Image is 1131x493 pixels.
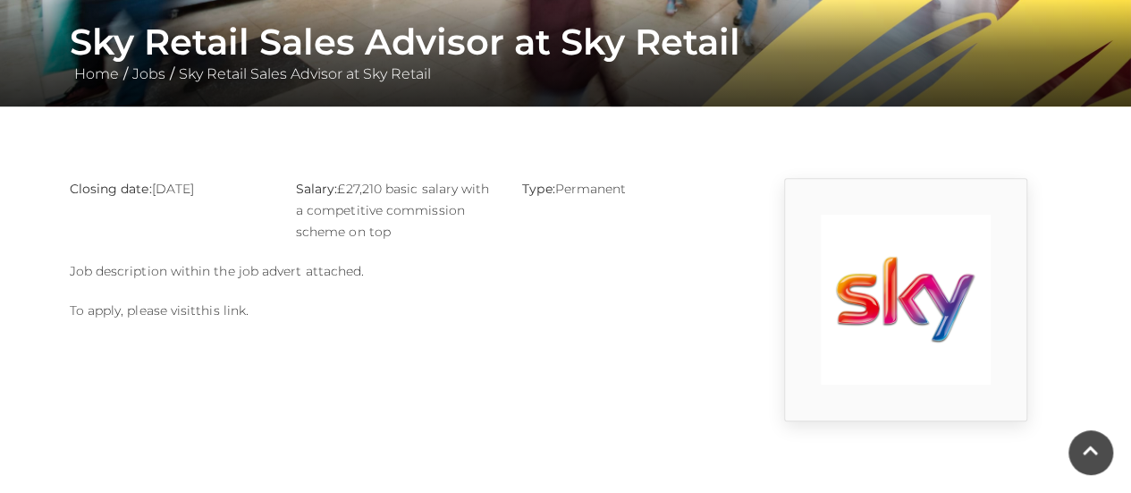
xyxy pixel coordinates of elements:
[821,215,991,385] img: 9_1554823650_1WdN.png
[522,181,554,197] strong: Type:
[70,21,1062,64] h1: Sky Retail Sales Advisor at Sky Retail
[70,300,722,321] p: To apply, please visit .
[196,302,246,319] a: this link
[56,21,1076,85] div: / /
[70,65,123,82] a: Home
[522,178,722,200] p: Permanent
[128,65,170,82] a: Jobs
[296,181,338,197] strong: Salary:
[174,65,435,82] a: Sky Retail Sales Advisor at Sky Retail
[70,260,722,282] p: Job description within the job advert attached.
[70,178,269,200] p: [DATE]
[70,181,152,197] strong: Closing date:
[296,178,495,242] p: £27,210 basic salary with a competitive commission scheme on top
